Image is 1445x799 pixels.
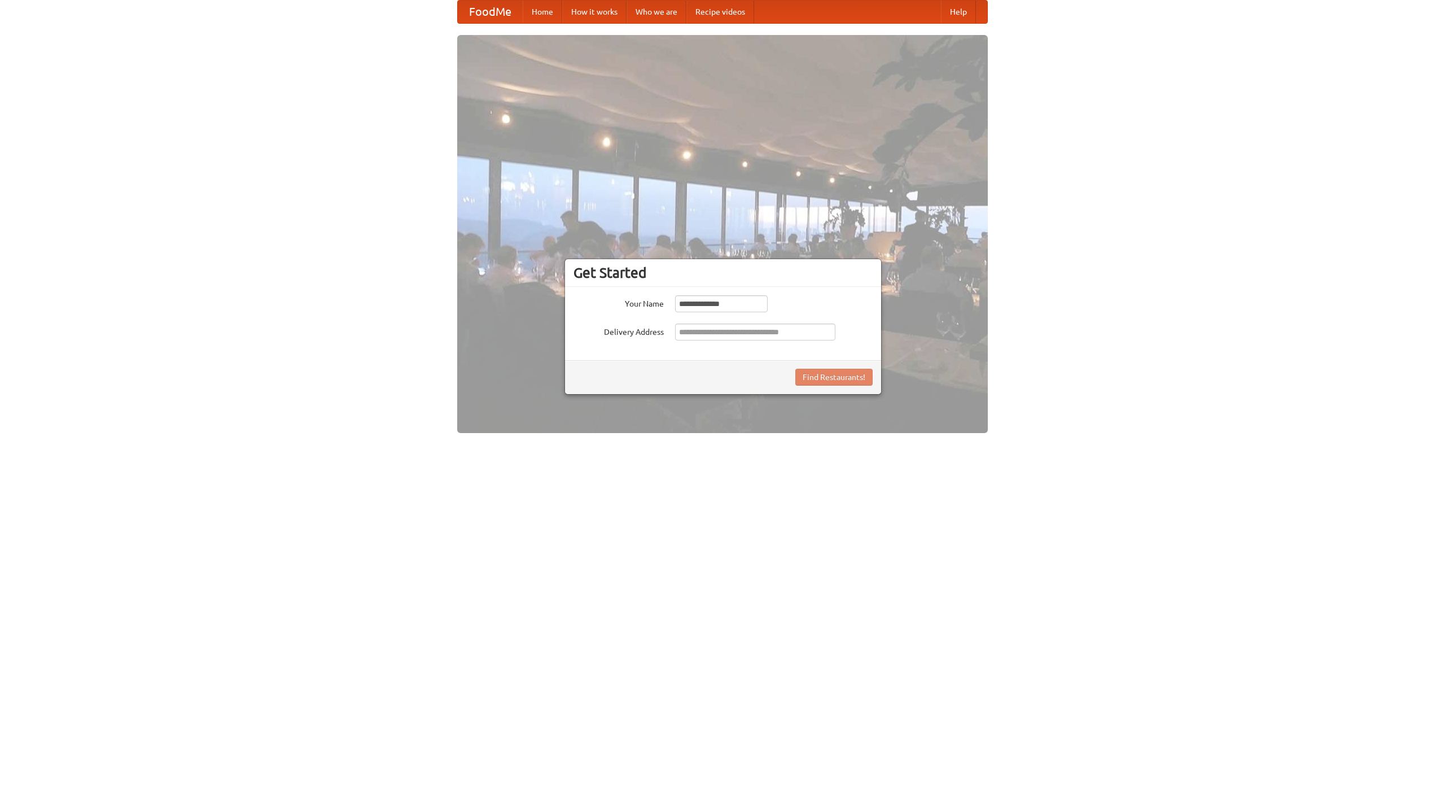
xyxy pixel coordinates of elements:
a: Help [941,1,976,23]
a: Home [523,1,562,23]
a: Who we are [627,1,686,23]
label: Your Name [573,295,664,309]
a: Recipe videos [686,1,754,23]
a: FoodMe [458,1,523,23]
label: Delivery Address [573,324,664,338]
button: Find Restaurants! [795,369,873,386]
a: How it works [562,1,627,23]
h3: Get Started [573,264,873,281]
